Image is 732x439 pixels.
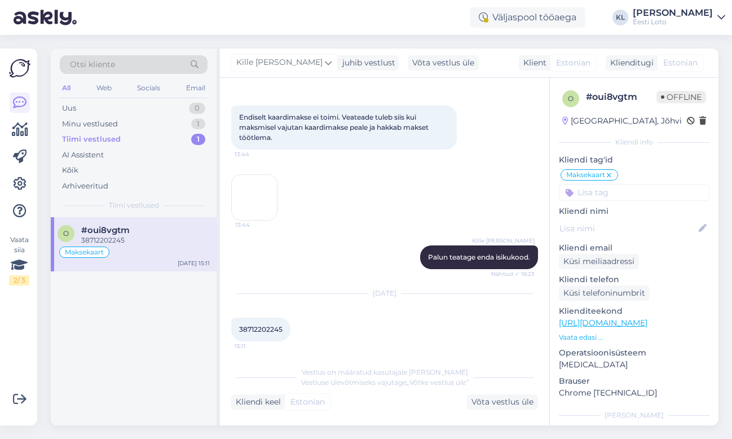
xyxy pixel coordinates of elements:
[81,235,210,245] div: 38712202245
[559,375,709,387] p: Brauser
[559,254,639,269] div: Küsi meiliaadressi
[559,137,709,147] div: Kliendi info
[189,103,205,114] div: 0
[239,113,430,142] span: Endiselt kaardimakse ei toimi. Veateade tuleb siis kui maksmisel vajutan kaardimakse peale ja hak...
[9,275,29,286] div: 2 / 3
[9,58,30,79] img: Askly Logo
[663,57,698,69] span: Estonian
[94,81,114,95] div: Web
[633,8,713,17] div: [PERSON_NAME]
[62,150,104,161] div: AI Assistent
[559,410,709,420] div: [PERSON_NAME]
[70,59,115,71] span: Otsi kliente
[60,81,73,95] div: All
[62,181,108,192] div: Arhiveeritud
[612,10,628,25] div: KL
[559,184,709,201] input: Lisa tag
[135,81,162,95] div: Socials
[236,56,323,69] span: Kille [PERSON_NAME]
[467,394,538,410] div: Võta vestlus üle
[519,57,546,69] div: Klient
[63,229,69,238] span: o
[407,378,469,387] i: „Võtke vestlus üle”
[491,270,535,278] span: Nähtud ✓ 16:23
[556,57,590,69] span: Estonian
[62,134,121,145] div: Tiimi vestlused
[231,396,281,408] div: Kliendi keel
[559,318,647,328] a: [URL][DOMAIN_NAME]
[633,8,725,27] a: [PERSON_NAME]Eesti Loto
[290,396,325,408] span: Estonian
[559,305,709,317] p: Klienditeekond
[62,165,78,176] div: Kõik
[606,57,654,69] div: Klienditugi
[559,359,709,371] p: [MEDICAL_DATA]
[470,7,585,28] div: Väljaspool tööaega
[81,225,130,235] span: #oui8vgtm
[301,378,469,387] span: Vestluse ülevõtmiseks vajutage
[472,236,535,245] span: Kille [PERSON_NAME]
[235,221,277,229] span: 13:44
[559,274,709,286] p: Kliendi telefon
[235,150,277,159] span: 13:44
[109,200,159,210] span: Tiimi vestlused
[231,288,538,298] div: [DATE]
[232,175,277,220] img: Attachment
[586,90,656,104] div: # oui8vgtm
[559,222,696,235] input: Lisa nimi
[178,259,210,267] div: [DATE] 15:11
[656,91,706,103] span: Offline
[9,235,29,286] div: Vaata siia
[559,332,709,343] p: Vaata edasi ...
[65,249,104,256] span: Maksekaart
[559,347,709,359] p: Operatsioonisüsteem
[191,118,205,130] div: 1
[562,115,682,127] div: [GEOGRAPHIC_DATA], Jõhvi
[559,387,709,399] p: Chrome [TECHNICAL_ID]
[559,242,709,254] p: Kliendi email
[408,55,479,71] div: Võta vestlus üle
[559,154,709,166] p: Kliendi tag'id
[184,81,208,95] div: Email
[62,118,118,130] div: Minu vestlused
[302,368,468,376] span: Vestlus on määratud kasutajale [PERSON_NAME]
[568,94,574,103] span: o
[239,325,283,333] span: 38712202245
[559,286,650,301] div: Küsi telefoninumbrit
[191,134,205,145] div: 1
[235,342,277,350] span: 15:11
[559,205,709,217] p: Kliendi nimi
[566,172,605,178] span: Maksekaart
[338,57,395,69] div: juhib vestlust
[428,253,530,261] span: Palun teatage enda isikukood.
[62,103,76,114] div: Uus
[633,17,713,27] div: Eesti Loto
